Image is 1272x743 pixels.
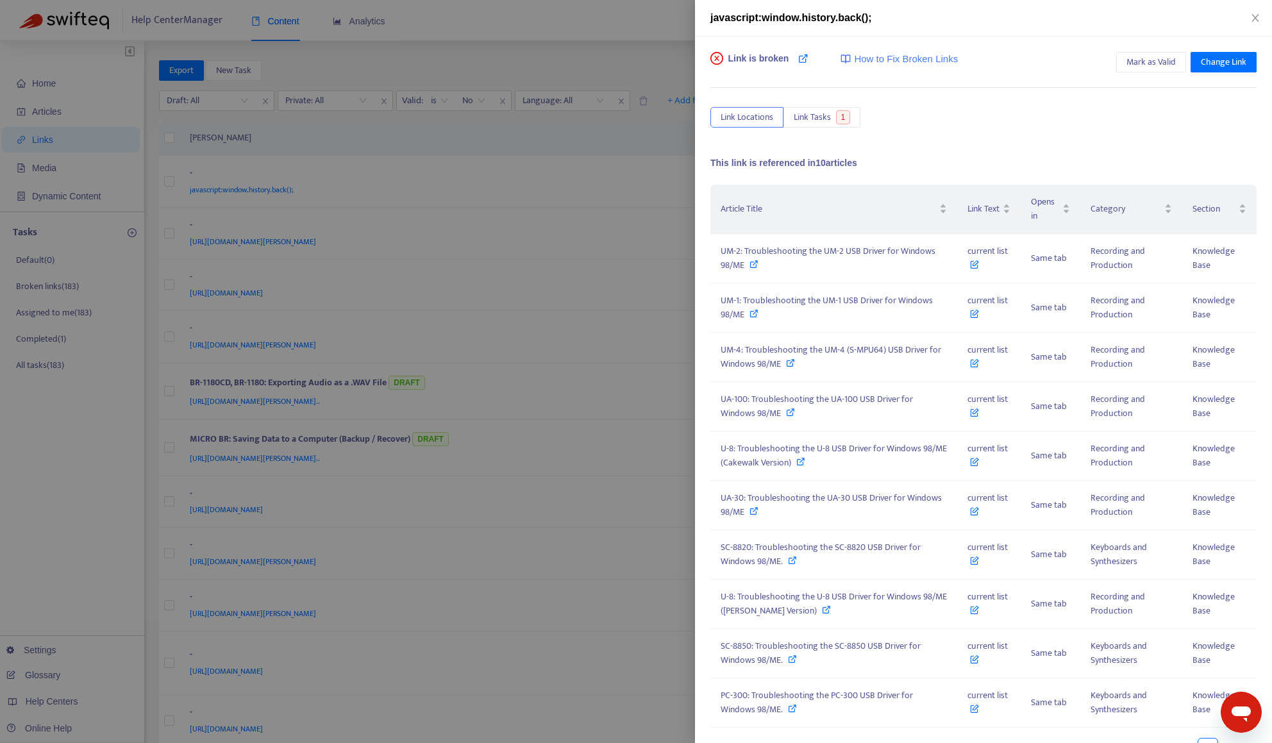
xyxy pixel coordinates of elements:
[1031,646,1067,660] span: Same tab
[1091,540,1147,569] span: Keyboards and Synthesizers
[721,110,773,124] span: Link Locations
[957,185,1021,234] th: Link Text
[967,589,1008,618] span: current list
[1221,692,1262,733] iframe: メッセージングウィンドウを開くボタン
[1192,392,1235,421] span: Knowledge Base
[967,342,1008,371] span: current list
[967,293,1008,322] span: current list
[721,202,937,216] span: Article Title
[967,490,1008,519] span: current list
[1091,202,1162,216] span: Category
[721,293,933,322] span: UM-1: Troubleshooting the UM-1 USB Driver for Windows 98/ME
[967,392,1008,421] span: current list
[783,107,860,128] button: Link Tasks1
[1091,441,1145,470] span: Recording and Production
[1192,589,1235,618] span: Knowledge Base
[967,202,1000,216] span: Link Text
[721,540,921,569] span: SC-8820: Troubleshooting the SC-8820 USB Driver for Windows 98/ME.
[841,54,851,64] img: image-link
[1080,185,1182,234] th: Category
[841,52,958,67] a: How to Fix Broken Links
[1201,55,1246,69] span: Change Link
[1031,300,1067,315] span: Same tab
[1031,547,1067,562] span: Same tab
[1091,490,1145,519] span: Recording and Production
[967,688,1008,717] span: current list
[1246,12,1264,24] button: Close
[721,589,947,618] span: U-8: Troubleshooting the U-8 USB Driver for Windows 98/ME ([PERSON_NAME] Version)
[710,158,857,168] span: This link is referenced in 10 articles
[1192,342,1235,371] span: Knowledge Base
[1091,639,1147,667] span: Keyboards and Synthesizers
[967,639,1008,667] span: current list
[1126,55,1176,69] span: Mark as Valid
[1031,399,1067,413] span: Same tab
[1091,589,1145,618] span: Recording and Production
[721,639,921,667] span: SC-8850: Troubleshooting the SC-8850 USB Driver for Windows 98/ME.
[1021,185,1080,234] th: Opens in
[721,688,913,717] span: PC-300: Troubleshooting the PC-300 USB Driver for Windows 98/ME.
[967,244,1008,272] span: current list
[710,52,723,65] span: close-circle
[1192,293,1235,322] span: Knowledge Base
[1116,52,1186,72] button: Mark as Valid
[1091,293,1145,322] span: Recording and Production
[967,441,1008,470] span: current list
[854,52,958,67] span: How to Fix Broken Links
[1192,540,1235,569] span: Knowledge Base
[1191,52,1257,72] button: Change Link
[1031,195,1060,223] span: Opens in
[1031,497,1067,512] span: Same tab
[728,52,789,78] span: Link is broken
[721,244,935,272] span: UM-2: Troubleshooting the UM-2 USB Driver for Windows 98/ME
[1192,244,1235,272] span: Knowledge Base
[721,441,947,470] span: U-8: Troubleshooting the U-8 USB Driver for Windows 98/ME (Cakewalk Version)
[1091,688,1147,717] span: Keyboards and Synthesizers
[710,107,783,128] button: Link Locations
[1031,251,1067,265] span: Same tab
[1192,441,1235,470] span: Knowledge Base
[1091,244,1145,272] span: Recording and Production
[836,110,851,124] span: 1
[1091,342,1145,371] span: Recording and Production
[794,110,831,124] span: Link Tasks
[1192,688,1235,717] span: Knowledge Base
[1091,392,1145,421] span: Recording and Production
[721,392,913,421] span: UA-100: Troubleshooting the UA-100 USB Driver for Windows 98/ME
[1192,490,1235,519] span: Knowledge Base
[710,12,872,23] span: javascript:window.history.back();
[1192,202,1236,216] span: Section
[1031,349,1067,364] span: Same tab
[967,540,1008,569] span: current list
[721,342,941,371] span: UM-4: Troubleshooting the UM-4 (S-MPU64) USB Driver for Windows 98/ME
[1192,639,1235,667] span: Knowledge Base
[1031,448,1067,463] span: Same tab
[710,185,957,234] th: Article Title
[1031,695,1067,710] span: Same tab
[1182,185,1257,234] th: Section
[1031,596,1067,611] span: Same tab
[1250,13,1260,23] span: close
[721,490,942,519] span: UA-30: Troubleshooting the UA-30 USB Driver for Windows 98/ME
